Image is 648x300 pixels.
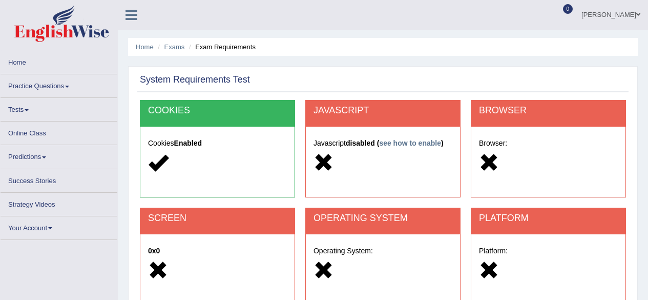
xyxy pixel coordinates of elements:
h2: OPERATING SYSTEM [313,213,452,224]
strong: disabled ( ) [346,139,444,147]
a: Practice Questions [1,74,117,94]
h2: COOKIES [148,106,287,116]
h2: JAVASCRIPT [313,106,452,116]
a: Home [136,43,154,51]
h5: Cookies [148,139,287,147]
h2: BROWSER [479,106,618,116]
a: Strategy Videos [1,193,117,213]
h5: Platform: [479,247,618,255]
li: Exam Requirements [186,42,256,52]
a: Exams [164,43,185,51]
h2: SCREEN [148,213,287,224]
h5: Operating System: [313,247,452,255]
a: Your Account [1,216,117,236]
a: Success Stories [1,169,117,189]
a: Home [1,51,117,71]
a: Predictions [1,145,117,165]
strong: Enabled [174,139,202,147]
h2: System Requirements Test [140,75,250,85]
h5: Javascript [313,139,452,147]
span: 0 [563,4,573,14]
h5: Browser: [479,139,618,147]
h2: PLATFORM [479,213,618,224]
a: Tests [1,98,117,118]
a: Online Class [1,122,117,142]
a: see how to enable [379,139,441,147]
strong: 0x0 [148,247,160,255]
